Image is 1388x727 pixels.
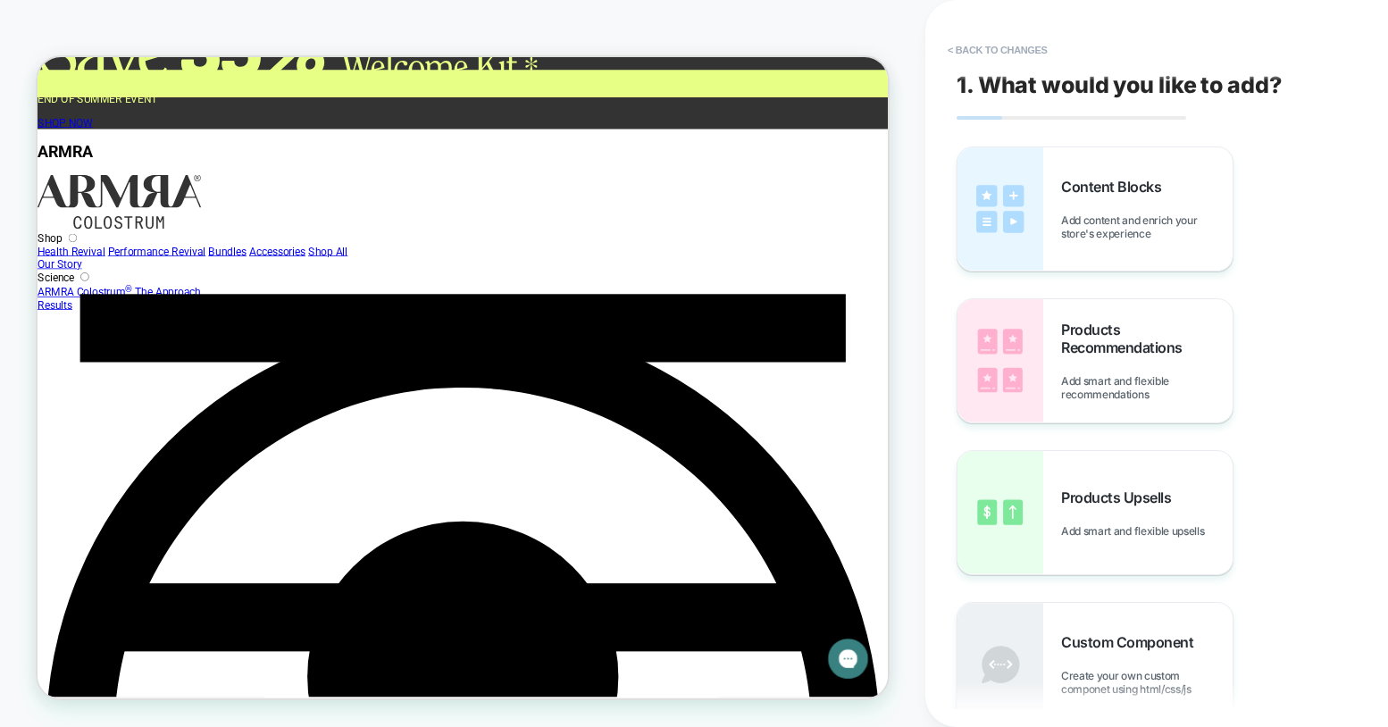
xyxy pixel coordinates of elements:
span: Products Upsells [1061,489,1180,506]
span: Custom Component [1061,633,1202,651]
button: < Back to changes [939,36,1057,64]
span: Create your own custom componet using html/css/js [1061,669,1233,696]
span: Products Recommendations [1061,321,1233,356]
span: Add content and enrich your store's experience [1061,213,1233,240]
button: Gorgias live chat [9,6,63,60]
span: Add smart and flexible recommendations [1061,374,1233,401]
span: 1. What would you like to add? [957,71,1282,98]
span: Add smart and flexible upsells [1061,524,1213,538]
span: Content Blocks [1061,178,1170,196]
